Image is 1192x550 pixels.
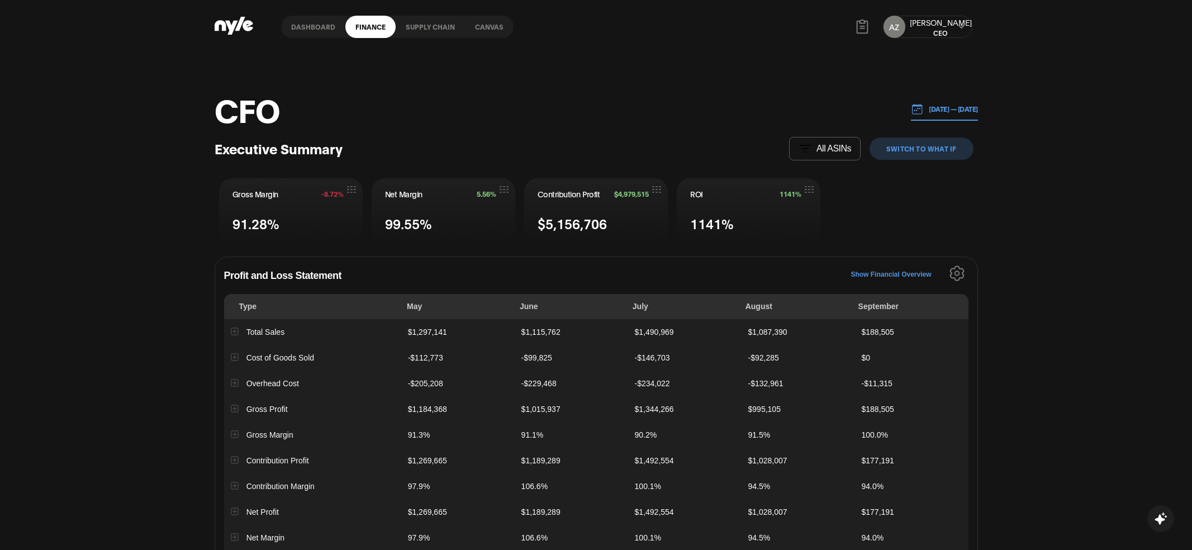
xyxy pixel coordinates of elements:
[911,98,978,121] button: [DATE] — [DATE]
[628,499,742,525] td: $1,492,554
[742,396,855,422] td: $995,105
[911,103,923,115] img: 01.01.24 — 07.01.24
[232,188,278,200] span: Gross Margin
[515,422,628,448] td: 91.1%
[515,499,628,525] td: $1,189,289
[677,178,820,243] button: ROI1141%1141%
[626,294,739,319] th: July
[855,473,968,499] td: 94.0%
[789,137,861,160] button: All ASINs
[628,345,742,371] td: -$146,703
[852,294,965,319] th: September
[231,508,238,515] button: Expand row
[515,448,628,473] td: $1,189,289
[401,396,515,422] td: $1,184,368
[742,448,855,473] td: $1,028,007
[910,28,972,37] div: CEO
[401,473,515,499] td: 97.9%
[742,422,855,448] td: 91.5%
[224,345,401,371] td: Cost of Goods Sold
[224,396,401,422] td: Gross Profit
[910,17,972,37] button: [PERSON_NAME]CEO
[855,448,968,473] td: $177,191
[224,422,401,448] td: Gross Margin
[224,294,400,319] th: Type
[401,345,515,371] td: -$112,773
[515,396,628,422] td: $1,015,937
[628,319,742,345] td: $1,490,969
[231,405,238,412] button: Expand row
[232,214,279,233] span: 91.28%
[923,104,978,114] p: [DATE] — [DATE]
[231,482,238,489] button: Expand row
[385,188,422,200] span: Net Margin
[396,16,465,38] a: Supply chain
[515,473,628,499] td: 106.6%
[855,319,968,345] td: $188,505
[321,190,344,198] span: -8.72%
[400,294,513,319] th: May
[345,16,396,38] a: finance
[628,371,742,396] td: -$234,022
[231,353,238,361] button: Expand row
[949,265,965,284] button: Settings
[515,371,628,396] td: -$229,468
[465,16,514,38] a: Canvas
[538,188,600,200] span: Contribution Profit
[401,319,515,345] td: $1,297,141
[215,140,343,157] h3: Executive Summary
[628,448,742,473] td: $1,492,554
[281,16,345,38] a: Dashboard
[524,178,668,243] button: Contribution Profit$4,979,515$5,156,706
[231,379,238,386] button: Expand row
[816,144,851,154] p: All ASINs
[628,473,742,499] td: 100.1%
[513,294,626,319] th: June
[628,422,742,448] td: 90.2%
[855,499,968,525] td: $177,191
[780,190,801,198] span: 1141%
[219,178,363,243] button: Gross Margin-8.72%91.28%
[739,294,852,319] th: August
[401,422,515,448] td: 91.3%
[401,371,515,396] td: -$205,208
[690,188,703,200] span: ROI
[224,371,401,396] td: Overhead Cost
[742,371,855,396] td: -$132,961
[870,137,973,160] button: switch to What IF
[851,265,931,284] button: Show Financial Overview
[742,499,855,525] td: $1,028,007
[742,345,855,371] td: -$92,285
[224,319,401,345] td: Total Sales
[231,456,238,463] button: Expand row
[385,214,432,233] span: 99.55%
[401,448,515,473] td: $1,269,665
[477,190,496,198] span: 5.56%
[910,17,972,28] div: [PERSON_NAME]
[224,473,401,499] td: Contribution Margin
[515,319,628,345] td: $1,115,762
[215,92,280,126] h1: CFO
[224,499,401,525] td: Net Profit
[515,345,628,371] td: -$99,825
[690,214,734,233] span: 1141%
[855,371,968,396] td: -$11,315
[231,533,238,540] button: Expand row
[742,473,855,499] td: 94.5%
[231,430,238,438] button: Expand row
[742,319,855,345] td: $1,087,390
[401,499,515,525] td: $1,269,665
[372,178,515,243] button: Net Margin5.56%99.55%
[628,396,742,422] td: $1,344,266
[614,190,649,198] span: $4,979,515
[224,266,968,294] h2: Profit and Loss Statement
[855,422,968,448] td: 100.0%
[855,396,968,422] td: $188,505
[224,448,401,473] td: Contribution Profit
[231,328,238,335] button: Expand row
[855,345,968,371] td: $0
[884,16,905,38] button: AZ
[538,214,607,233] span: $5,156,706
